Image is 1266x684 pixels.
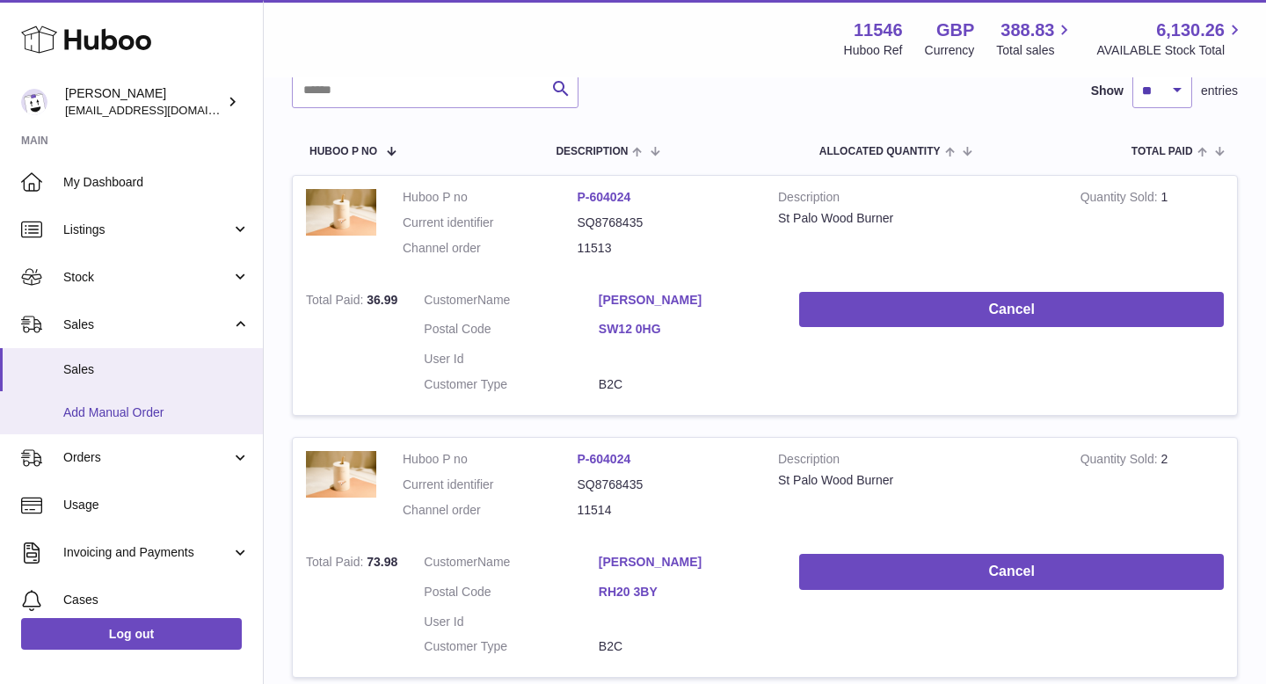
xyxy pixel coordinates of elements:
[65,103,258,117] span: [EMAIL_ADDRESS][DOMAIN_NAME]
[578,502,753,519] dd: 11514
[578,452,631,466] a: P-604024
[925,42,975,59] div: Currency
[996,42,1074,59] span: Total sales
[778,472,1054,489] div: St Palo Wood Burner
[63,222,231,238] span: Listings
[63,404,250,421] span: Add Manual Order
[599,638,774,655] dd: B2C
[306,189,376,236] img: scond-2.jpg
[63,449,231,466] span: Orders
[367,555,397,569] span: 73.98
[63,592,250,608] span: Cases
[1000,18,1054,42] span: 388.83
[65,85,223,119] div: [PERSON_NAME]
[778,189,1054,210] strong: Description
[306,555,367,573] strong: Total Paid
[403,189,578,206] dt: Huboo P no
[599,554,774,571] a: [PERSON_NAME]
[63,269,231,286] span: Stock
[403,477,578,493] dt: Current identifier
[424,584,599,605] dt: Postal Code
[309,146,377,157] span: Huboo P no
[424,638,599,655] dt: Customer Type
[21,618,242,650] a: Log out
[424,555,477,569] span: Customer
[1080,190,1161,208] strong: Quantity Sold
[403,502,578,519] dt: Channel order
[578,477,753,493] dd: SQ8768435
[854,18,903,42] strong: 11546
[819,146,941,157] span: ALLOCATED Quantity
[63,497,250,513] span: Usage
[844,42,903,59] div: Huboo Ref
[1156,18,1225,42] span: 6,130.26
[1067,438,1237,541] td: 2
[578,240,753,257] dd: 11513
[403,451,578,468] dt: Huboo P no
[599,584,774,600] a: RH20 3BY
[63,174,250,191] span: My Dashboard
[1096,18,1245,59] a: 6,130.26 AVAILABLE Stock Total
[424,351,599,367] dt: User Id
[936,18,974,42] strong: GBP
[306,451,376,498] img: scond-2.jpg
[556,146,628,157] span: Description
[424,321,599,342] dt: Postal Code
[578,190,631,204] a: P-604024
[599,321,774,338] a: SW12 0HG
[1080,452,1161,470] strong: Quantity Sold
[403,215,578,231] dt: Current identifier
[306,293,367,311] strong: Total Paid
[799,554,1224,590] button: Cancel
[63,317,231,333] span: Sales
[63,544,231,561] span: Invoicing and Payments
[1096,42,1245,59] span: AVAILABLE Stock Total
[424,614,599,630] dt: User Id
[1091,83,1124,99] label: Show
[778,210,1054,227] div: St Palo Wood Burner
[367,293,397,307] span: 36.99
[63,361,250,378] span: Sales
[778,451,1054,472] strong: Description
[599,376,774,393] dd: B2C
[424,292,599,313] dt: Name
[996,18,1074,59] a: 388.83 Total sales
[578,215,753,231] dd: SQ8768435
[403,240,578,257] dt: Channel order
[21,89,47,115] img: Info@stpalo.com
[424,376,599,393] dt: Customer Type
[1201,83,1238,99] span: entries
[1067,176,1237,279] td: 1
[799,292,1224,328] button: Cancel
[424,293,477,307] span: Customer
[424,554,599,575] dt: Name
[599,292,774,309] a: [PERSON_NAME]
[1131,146,1193,157] span: Total paid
